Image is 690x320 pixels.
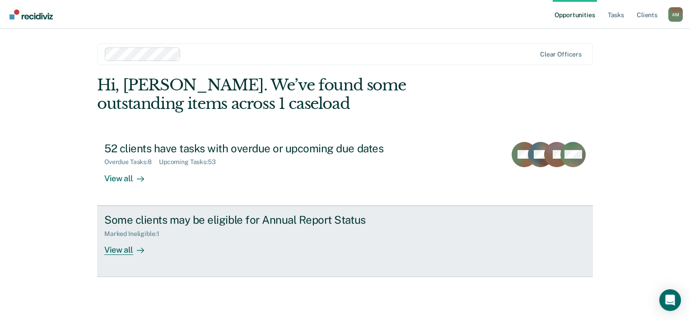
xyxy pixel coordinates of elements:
div: 52 clients have tasks with overdue or upcoming due dates [104,142,421,155]
div: Open Intercom Messenger [659,289,681,311]
div: Overdue Tasks : 8 [104,158,159,166]
div: View all [104,166,155,184]
div: Clear officers [540,51,582,58]
a: Some clients may be eligible for Annual Report StatusMarked Ineligible:1View all [97,206,593,277]
div: Hi, [PERSON_NAME]. We’ve found some outstanding items across 1 caseload [97,76,494,113]
a: 52 clients have tasks with overdue or upcoming due datesOverdue Tasks:8Upcoming Tasks:53View all [97,135,593,206]
div: Marked Ineligible : 1 [104,230,166,238]
div: A M [668,7,683,22]
div: Some clients may be eligible for Annual Report Status [104,213,421,226]
div: Upcoming Tasks : 53 [159,158,223,166]
div: View all [104,237,155,255]
button: Profile dropdown button [668,7,683,22]
img: Recidiviz [9,9,53,19]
